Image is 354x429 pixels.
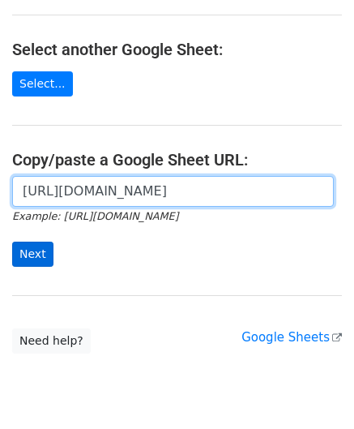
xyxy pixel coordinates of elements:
input: Next [12,242,53,267]
h4: Select another Google Sheet: [12,40,342,59]
a: Google Sheets [241,330,342,345]
a: Select... [12,71,73,97]
small: Example: [URL][DOMAIN_NAME] [12,210,178,222]
input: Paste your Google Sheet URL here [12,176,334,207]
a: Need help? [12,328,91,354]
h4: Copy/paste a Google Sheet URL: [12,150,342,169]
